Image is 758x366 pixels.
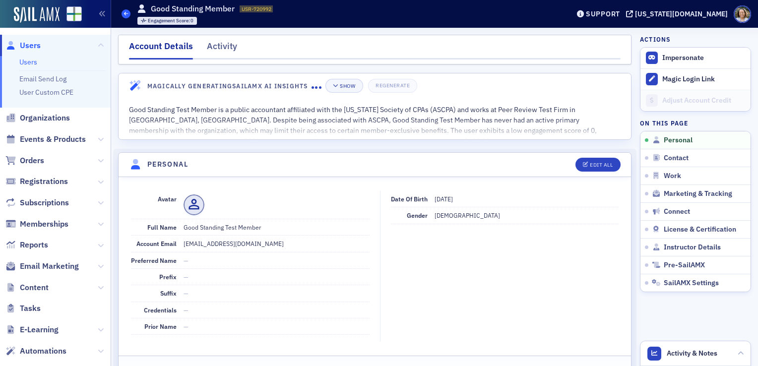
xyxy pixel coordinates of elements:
[184,219,370,235] dd: Good Standing Test Member
[664,189,732,198] span: Marketing & Tracking
[664,172,681,181] span: Work
[5,219,68,230] a: Memberships
[19,74,66,83] a: Email Send Log
[340,83,355,89] div: Show
[207,40,237,58] div: Activity
[435,195,453,203] span: [DATE]
[137,17,197,25] div: Engagement Score: 0
[66,6,82,22] img: SailAMX
[664,207,690,216] span: Connect
[20,113,70,123] span: Organizations
[5,346,66,357] a: Automations
[20,261,79,272] span: Email Marketing
[147,223,177,231] span: Full Name
[20,155,44,166] span: Orders
[184,289,189,297] span: —
[242,5,271,12] span: USR-720992
[368,79,417,93] button: Regenerate
[151,3,235,14] h1: Good Standing Member
[435,207,619,223] dd: [DEMOGRAPHIC_DATA]
[640,90,751,111] a: Adjust Account Credit
[20,346,66,357] span: Automations
[5,240,48,250] a: Reports
[19,58,37,66] a: Users
[667,348,717,359] span: Activity & Notes
[20,134,86,145] span: Events & Products
[136,240,177,247] span: Account Email
[664,261,705,270] span: Pre-SailAMX
[5,176,68,187] a: Registrations
[325,79,363,93] button: Show
[640,68,751,90] button: Magic Login Link
[5,261,79,272] a: Email Marketing
[575,158,620,172] button: Edit All
[20,240,48,250] span: Reports
[20,219,68,230] span: Memberships
[20,324,59,335] span: E-Learning
[640,119,751,127] h4: On this page
[664,154,689,163] span: Contact
[391,195,428,203] span: Date of Birth
[144,306,177,314] span: Credentials
[635,9,728,18] div: [US_STATE][DOMAIN_NAME]
[20,40,41,51] span: Users
[664,136,693,145] span: Personal
[20,176,68,187] span: Registrations
[20,197,69,208] span: Subscriptions
[662,75,746,84] div: Magic Login Link
[160,289,177,297] span: Suffix
[147,159,188,170] h4: Personal
[184,306,189,314] span: —
[148,17,191,24] span: Engagement Score :
[5,324,59,335] a: E-Learning
[158,195,177,203] span: Avatar
[14,7,60,23] img: SailAMX
[184,236,370,251] dd: [EMAIL_ADDRESS][DOMAIN_NAME]
[147,81,312,90] h4: Magically Generating SailAMX AI Insights
[5,40,41,51] a: Users
[5,303,41,314] a: Tasks
[662,96,746,105] div: Adjust Account Credit
[184,256,189,264] span: —
[184,322,189,330] span: —
[664,279,719,288] span: SailAMX Settings
[640,35,671,44] h4: Actions
[586,9,620,18] div: Support
[5,155,44,166] a: Orders
[664,225,736,234] span: License & Certification
[20,303,41,314] span: Tasks
[5,282,49,293] a: Content
[662,54,704,62] button: Impersonate
[5,197,69,208] a: Subscriptions
[159,273,177,281] span: Prefix
[626,10,731,17] button: [US_STATE][DOMAIN_NAME]
[5,113,70,123] a: Organizations
[407,211,428,219] span: Gender
[131,256,177,264] span: Preferred Name
[144,322,177,330] span: Prior Name
[590,162,613,168] div: Edit All
[5,134,86,145] a: Events & Products
[664,243,721,252] span: Instructor Details
[60,6,82,23] a: View Homepage
[184,273,189,281] span: —
[148,18,194,24] div: 0
[20,282,49,293] span: Content
[19,88,73,97] a: User Custom CPE
[734,5,751,23] span: Profile
[129,40,193,60] div: Account Details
